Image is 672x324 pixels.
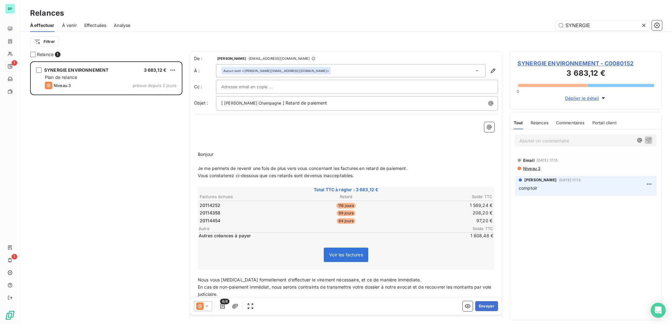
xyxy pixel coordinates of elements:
span: 20114252 [200,202,220,208]
td: 97,20 € [395,217,493,224]
span: Déplier le détail [565,95,599,101]
span: 1 [12,60,17,66]
span: Voir les factures [329,252,363,257]
span: [PERSON_NAME] [524,177,557,183]
th: Factures échues [199,193,297,200]
span: 99 jours [337,210,355,216]
span: Commentaires [556,120,585,125]
span: Total TTC à régler : 3 683,12 € [199,187,493,193]
label: À : [194,68,216,74]
span: À venir [62,22,77,28]
span: 1 808,48 € [456,233,493,239]
button: Déplier le détail [563,95,609,102]
span: 84 jours [337,218,355,224]
span: Effectuées [84,22,107,28]
span: 4/4 [220,299,229,304]
div: grid [30,61,182,324]
input: Rechercher [555,20,649,30]
span: 1 [55,52,60,57]
span: 1 [12,254,17,260]
div: Open Intercom Messenger [651,303,666,318]
span: Email [523,158,535,163]
span: SYNERGIE ENVIRONNEMENT - C0080152 [517,59,654,68]
span: ] Retard de paiement [283,100,327,105]
span: Solde TTC [456,226,493,231]
span: 20114358 [200,210,220,216]
span: Plan de relance [45,75,77,80]
span: - [EMAIL_ADDRESS][DOMAIN_NAME] [247,57,310,60]
span: Autres créances à payer [199,233,454,239]
span: 0 [517,89,519,94]
span: [DATE] 17:13 [537,158,558,162]
span: [PERSON_NAME] [217,57,246,60]
td: 1 569,24 € [395,202,493,209]
span: Portail client [592,120,617,125]
a: 1 [5,61,15,71]
span: Vous constaterez ci-dessous que ces retards sont devenus inacceptables. [198,173,354,178]
span: À effectuer [30,22,55,28]
span: Relance [37,51,54,58]
span: 20114454 [200,218,220,224]
span: De : [194,55,216,62]
img: Logo LeanPay [5,310,15,320]
span: [PERSON_NAME] Champagne [223,100,282,107]
span: [DATE] 17:13 [559,178,580,182]
span: Autre [199,226,456,231]
span: Niveau 3 [54,83,71,88]
td: 208,20 € [395,209,493,216]
span: SYNERGIE ENVIRONNEMENT [44,67,108,73]
span: Analyse [114,22,130,28]
span: Nous vous [MEDICAL_DATA] formellement d’effectuer le virement nécessaire, et ce de manière immédi... [198,277,421,282]
div: <[PERSON_NAME][EMAIL_ADDRESS][DOMAIN_NAME]> [223,69,329,73]
span: comptoir [519,185,537,191]
span: prévue depuis 2 jours [133,83,176,88]
span: [ [221,100,223,105]
h3: Relances [30,8,64,19]
span: Je me permets de revenir une fois de plus vers vous concernant les factures en retard de paiement. [198,166,407,171]
button: Filtrer [30,37,59,47]
h3: 3 683,12 € [517,68,654,80]
th: Solde TTC [395,193,493,200]
span: Objet : [194,100,208,105]
div: BP [5,4,15,14]
span: 116 jours [336,203,356,208]
label: Cc : [194,84,216,90]
input: Adresse email en copie ... [221,82,289,91]
span: Bonjour [198,152,213,157]
span: En cas de non-paiement immédiat, nous serons contraints de transmettre votre dossier à notre avoc... [198,284,493,297]
em: Aucun nom [223,69,241,73]
th: Retard [297,193,395,200]
button: Envoyer [475,301,498,311]
span: Tout [514,120,523,125]
span: 3 683,12 € [144,67,167,73]
span: Relances [531,120,549,125]
span: Niveau 3 [522,166,540,171]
